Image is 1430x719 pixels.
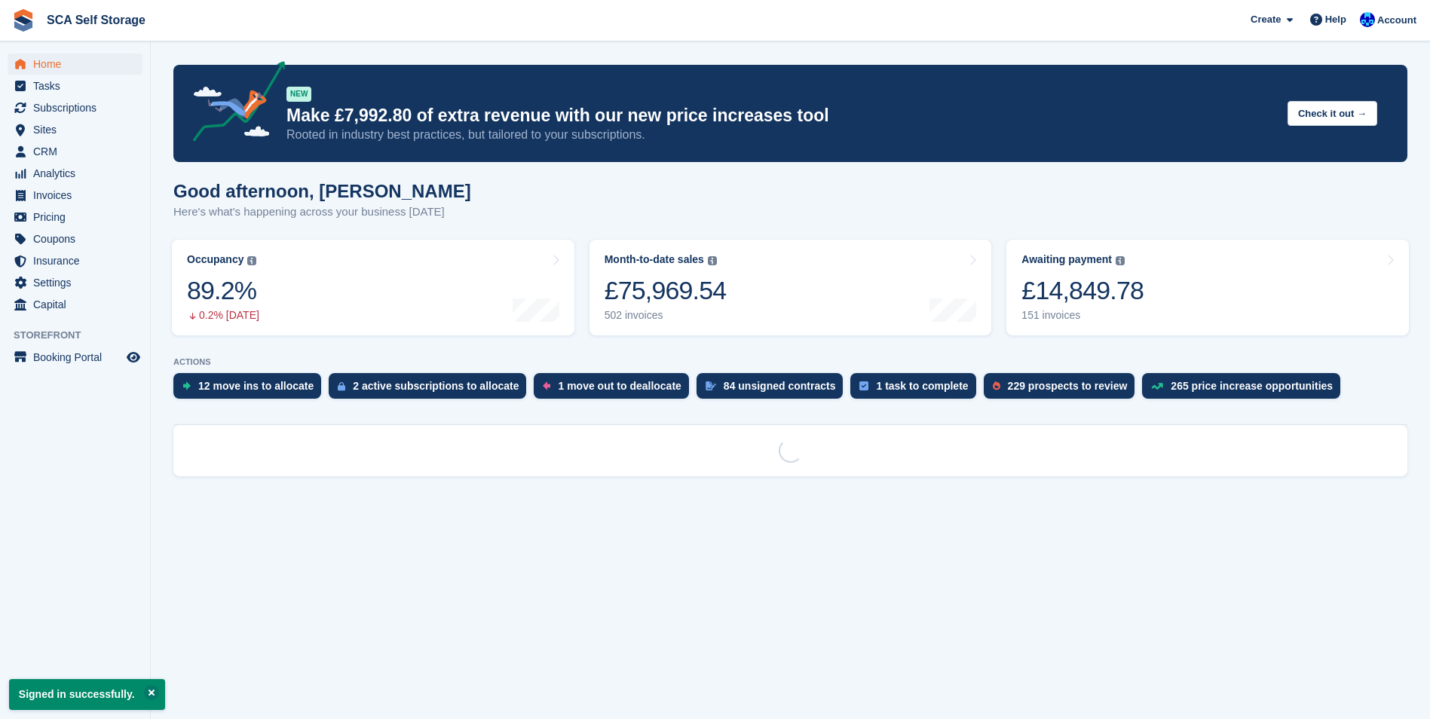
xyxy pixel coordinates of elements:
a: menu [8,185,142,206]
a: 229 prospects to review [984,373,1143,406]
span: Account [1377,13,1416,28]
span: Invoices [33,185,124,206]
span: Analytics [33,163,124,184]
a: menu [8,141,142,162]
img: price-adjustments-announcement-icon-8257ccfd72463d97f412b2fc003d46551f7dbcb40ab6d574587a9cd5c0d94... [180,61,286,147]
img: icon-info-grey-7440780725fd019a000dd9b08b2336e03edf1995a4989e88bcd33f0948082b44.svg [1116,256,1125,265]
div: 265 price increase opportunities [1171,380,1333,392]
a: SCA Self Storage [41,8,152,32]
img: stora-icon-8386f47178a22dfd0bd8f6a31ec36ba5ce8667c1dd55bd0f319d3a0aa187defe.svg [12,9,35,32]
a: Preview store [124,348,142,366]
span: Pricing [33,207,124,228]
p: Make £7,992.80 of extra revenue with our new price increases tool [286,105,1275,127]
a: 2 active subscriptions to allocate [329,373,534,406]
p: Rooted in industry best practices, but tailored to your subscriptions. [286,127,1275,143]
a: 84 unsigned contracts [697,373,851,406]
div: Month-to-date sales [605,253,704,266]
a: Month-to-date sales £75,969.54 502 invoices [589,240,992,335]
span: Storefront [14,328,150,343]
img: task-75834270c22a3079a89374b754ae025e5fb1db73e45f91037f5363f120a921f8.svg [859,381,868,390]
span: Booking Portal [33,347,124,368]
span: Subscriptions [33,97,124,118]
div: 12 move ins to allocate [198,380,314,392]
a: Occupancy 89.2% 0.2% [DATE] [172,240,574,335]
span: Create [1251,12,1281,27]
img: prospect-51fa495bee0391a8d652442698ab0144808aea92771e9ea1ae160a38d050c398.svg [993,381,1000,390]
img: move_outs_to_deallocate_icon-f764333ba52eb49d3ac5e1228854f67142a1ed5810a6f6cc68b1a99e826820c5.svg [543,381,550,390]
a: menu [8,75,142,96]
a: menu [8,54,142,75]
a: menu [8,207,142,228]
button: Check it out → [1288,101,1377,126]
span: Insurance [33,250,124,271]
a: menu [8,163,142,184]
p: Signed in successfully. [9,679,165,710]
div: Awaiting payment [1021,253,1112,266]
div: 502 invoices [605,309,727,322]
a: Awaiting payment £14,849.78 151 invoices [1006,240,1409,335]
p: ACTIONS [173,357,1407,367]
img: icon-info-grey-7440780725fd019a000dd9b08b2336e03edf1995a4989e88bcd33f0948082b44.svg [708,256,717,265]
a: menu [8,347,142,368]
img: move_ins_to_allocate_icon-fdf77a2bb77ea45bf5b3d319d69a93e2d87916cf1d5bf7949dd705db3b84f3ca.svg [182,381,191,390]
p: Here's what's happening across your business [DATE] [173,203,471,221]
a: 1 task to complete [850,373,983,406]
span: Home [33,54,124,75]
img: active_subscription_to_allocate_icon-d502201f5373d7db506a760aba3b589e785aa758c864c3986d89f69b8ff3... [338,381,345,391]
a: menu [8,272,142,293]
div: 0.2% [DATE] [187,309,259,322]
div: £75,969.54 [605,275,727,306]
div: Occupancy [187,253,243,266]
a: menu [8,294,142,315]
img: Kelly Neesham [1360,12,1375,27]
div: 89.2% [187,275,259,306]
a: 1 move out to deallocate [534,373,696,406]
div: 229 prospects to review [1008,380,1128,392]
span: Help [1325,12,1346,27]
div: £14,849.78 [1021,275,1144,306]
img: price_increase_opportunities-93ffe204e8149a01c8c9dc8f82e8f89637d9d84a8eef4429ea346261dce0b2c0.svg [1151,383,1163,390]
a: menu [8,119,142,140]
a: menu [8,97,142,118]
img: icon-info-grey-7440780725fd019a000dd9b08b2336e03edf1995a4989e88bcd33f0948082b44.svg [247,256,256,265]
span: Capital [33,294,124,315]
div: 1 task to complete [876,380,968,392]
span: Sites [33,119,124,140]
a: menu [8,228,142,249]
a: 265 price increase opportunities [1142,373,1348,406]
span: Tasks [33,75,124,96]
a: 12 move ins to allocate [173,373,329,406]
div: 1 move out to deallocate [558,380,681,392]
div: NEW [286,87,311,102]
span: Coupons [33,228,124,249]
div: 151 invoices [1021,309,1144,322]
h1: Good afternoon, [PERSON_NAME] [173,181,471,201]
img: contract_signature_icon-13c848040528278c33f63329250d36e43548de30e8caae1d1a13099fd9432cc5.svg [706,381,716,390]
span: CRM [33,141,124,162]
div: 2 active subscriptions to allocate [353,380,519,392]
div: 84 unsigned contracts [724,380,836,392]
span: Settings [33,272,124,293]
a: menu [8,250,142,271]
